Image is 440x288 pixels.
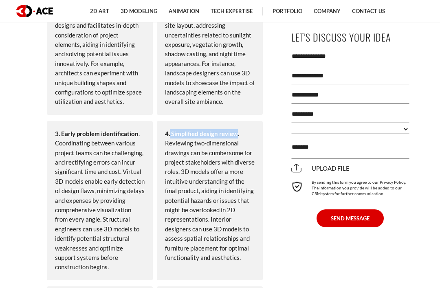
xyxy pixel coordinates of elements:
div: . Reviewing two-dimensional drawings can be cumbersome for project stakeholders with diverse role... [157,121,263,280]
strong: 4. Simplified design review [165,130,238,137]
span: Upload file [291,164,350,171]
div: . Coordinating between various project teams can be challenging, and rectifying errors can incur ... [47,121,153,280]
button: SEND MESSAGE [317,209,384,227]
img: logo dark [16,5,53,17]
div: By sending this form you agree to our Privacy Policy. The information you provide will be added t... [291,177,409,196]
p: Let's Discuss Your Idea [291,28,409,46]
strong: 3. Early problem identification [55,130,139,137]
